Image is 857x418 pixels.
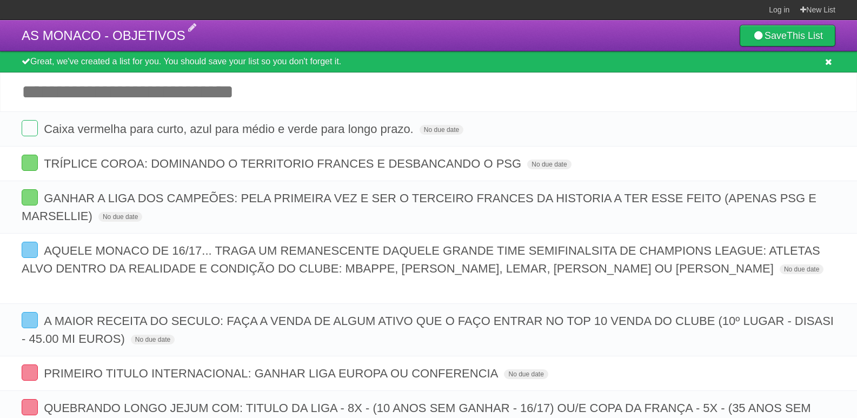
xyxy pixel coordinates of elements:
[44,367,501,380] span: PRIMEIRO TITULO INTERNACIONAL: GANHAR LIGA EUROPA OU CONFERENCIA
[44,122,416,136] span: Caixa vermelha para curto, azul para médio e verde para longo prazo.
[787,30,823,41] b: This List
[98,212,142,222] span: No due date
[22,189,38,205] label: Done
[22,399,38,415] label: Done
[22,244,820,275] span: AQUELE MONACO DE 16/17... TRAGA UM REMANESCENTE DAQUELE GRANDE TIME SEMIFINALSITA DE CHAMPIONS LE...
[22,314,834,346] span: A MAIOR RECEITA DO SECULO: FAÇA A VENDA DE ALGUM ATIVO QUE O FAÇO ENTRAR NO TOP 10 VENDA DO CLUBE...
[780,264,823,274] span: No due date
[22,364,38,381] label: Done
[22,155,38,171] label: Done
[22,312,38,328] label: Done
[22,191,816,223] span: GANHAR A LIGA DOS CAMPEÕES: PELA PRIMEIRA VEZ E SER O TERCEIRO FRANCES DA HISTORIA A TER ESSE FEI...
[22,120,38,136] label: Done
[131,335,175,344] span: No due date
[22,242,38,258] label: Done
[740,25,835,47] a: SaveThis List
[420,125,463,135] span: No due date
[504,369,548,379] span: No due date
[527,160,571,169] span: No due date
[44,157,524,170] span: TRÍPLICE COROA: DOMINANDO O TERRITORIO FRANCES E DESBANCANDO O PSG
[22,28,185,43] span: AS MONACO - OBJETIVOS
